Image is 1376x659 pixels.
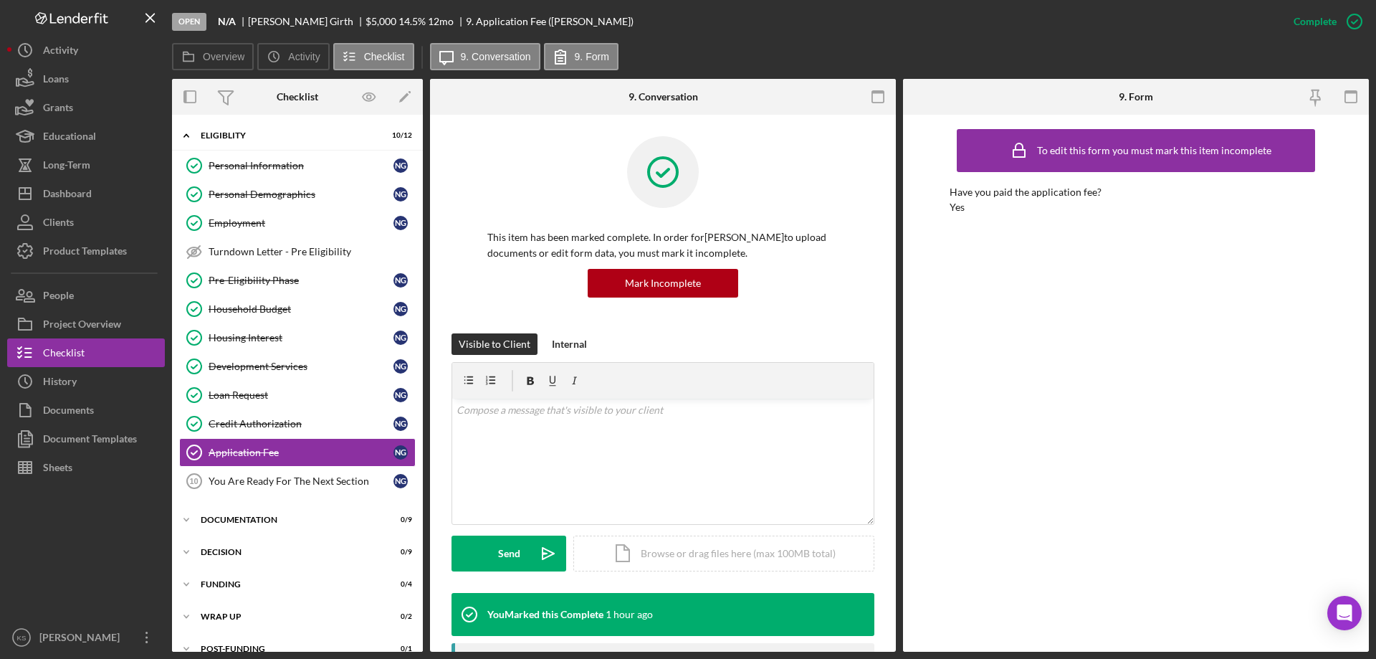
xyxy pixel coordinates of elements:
[1119,91,1153,103] div: 9. Form
[950,186,1322,198] div: Have you paid the application fee?
[7,310,165,338] button: Project Overview
[179,237,416,266] a: Turndown Letter - Pre Eligibility
[201,131,376,140] div: Eligiblity
[7,93,165,122] button: Grants
[386,645,412,653] div: 0 / 1
[209,361,393,372] div: Development Services
[393,388,408,402] div: N G
[179,151,416,180] a: Personal InformationNG
[386,516,412,524] div: 0 / 9
[43,396,94,428] div: Documents
[248,16,365,27] div: [PERSON_NAME] Girth
[43,237,127,269] div: Product Templates
[43,310,121,342] div: Project Overview
[544,43,618,70] button: 9. Form
[7,396,165,425] button: Documents
[393,331,408,345] div: N G
[393,273,408,288] div: N G
[201,580,376,589] div: Funding
[179,409,416,438] a: Credit AuthorizationNG
[552,333,587,355] div: Internal
[7,65,165,93] button: Loans
[430,43,540,70] button: 9. Conversation
[364,51,405,62] label: Checklist
[459,333,530,355] div: Visible to Client
[461,51,531,62] label: 9. Conversation
[393,187,408,202] div: N G
[257,43,329,70] button: Activity
[7,367,165,396] button: History
[43,453,72,485] div: Sheets
[209,332,393,343] div: Housing Interest
[398,16,426,27] div: 14.5 %
[209,217,393,229] div: Employment
[172,13,206,31] div: Open
[201,645,376,653] div: Post-Funding
[209,418,393,430] div: Credit Authorization
[7,281,165,310] a: People
[7,237,165,265] button: Product Templates
[179,180,416,209] a: Personal DemographicsNG
[43,208,74,240] div: Clients
[7,36,165,65] button: Activity
[7,122,165,151] button: Educational
[7,338,165,367] button: Checklist
[629,91,698,103] div: 9. Conversation
[179,295,416,323] a: Household BudgetNG
[1279,7,1369,36] button: Complete
[1037,145,1271,156] div: To edit this form you must mark this item incomplete
[451,536,566,572] button: Send
[7,425,165,453] button: Document Templates
[365,15,396,27] span: $5,000
[17,634,27,642] text: KS
[625,269,701,298] div: Mark Incomplete
[36,623,129,655] div: [PERSON_NAME]
[288,51,320,62] label: Activity
[218,16,236,27] b: N/A
[333,43,414,70] button: Checklist
[179,266,416,295] a: Pre-Eligibility PhaseNG
[179,209,416,237] a: EmploymentNG
[7,623,165,652] button: KS[PERSON_NAME]
[209,389,393,401] div: Loan Request
[189,477,198,485] tspan: 10
[575,51,609,62] label: 9. Form
[393,359,408,374] div: N G
[386,548,412,556] div: 0 / 9
[393,474,408,488] div: N G
[209,447,393,458] div: Application Fee
[950,202,965,213] div: Yes
[179,381,416,409] a: Loan RequestNG
[209,160,393,171] div: Personal Information
[43,93,73,125] div: Grants
[43,36,78,68] div: Activity
[43,122,96,154] div: Educational
[209,475,393,487] div: You Are Ready For The Next Section
[43,338,85,371] div: Checklist
[43,367,77,399] div: History
[7,453,165,482] button: Sheets
[7,179,165,208] button: Dashboard
[179,323,416,352] a: Housing InterestNG
[209,303,393,315] div: Household Budget
[209,189,393,200] div: Personal Demographics
[7,151,165,179] button: Long-Term
[179,352,416,381] a: Development ServicesNG
[487,229,838,262] p: This item has been marked complete. In order for [PERSON_NAME] to upload documents or edit form d...
[498,536,520,572] div: Send
[386,131,412,140] div: 10 / 12
[386,580,412,589] div: 0 / 4
[487,609,603,620] div: You Marked this Complete
[588,269,738,298] button: Mark Incomplete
